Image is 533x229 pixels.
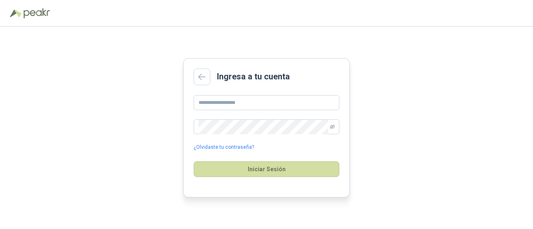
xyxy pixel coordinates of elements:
img: Peakr [23,8,50,18]
button: Iniciar Sesión [194,161,339,177]
h2: Ingresa a tu cuenta [217,70,290,83]
span: eye-invisible [330,124,335,129]
img: Logo [10,9,22,17]
a: ¿Olvidaste tu contraseña? [194,143,254,151]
